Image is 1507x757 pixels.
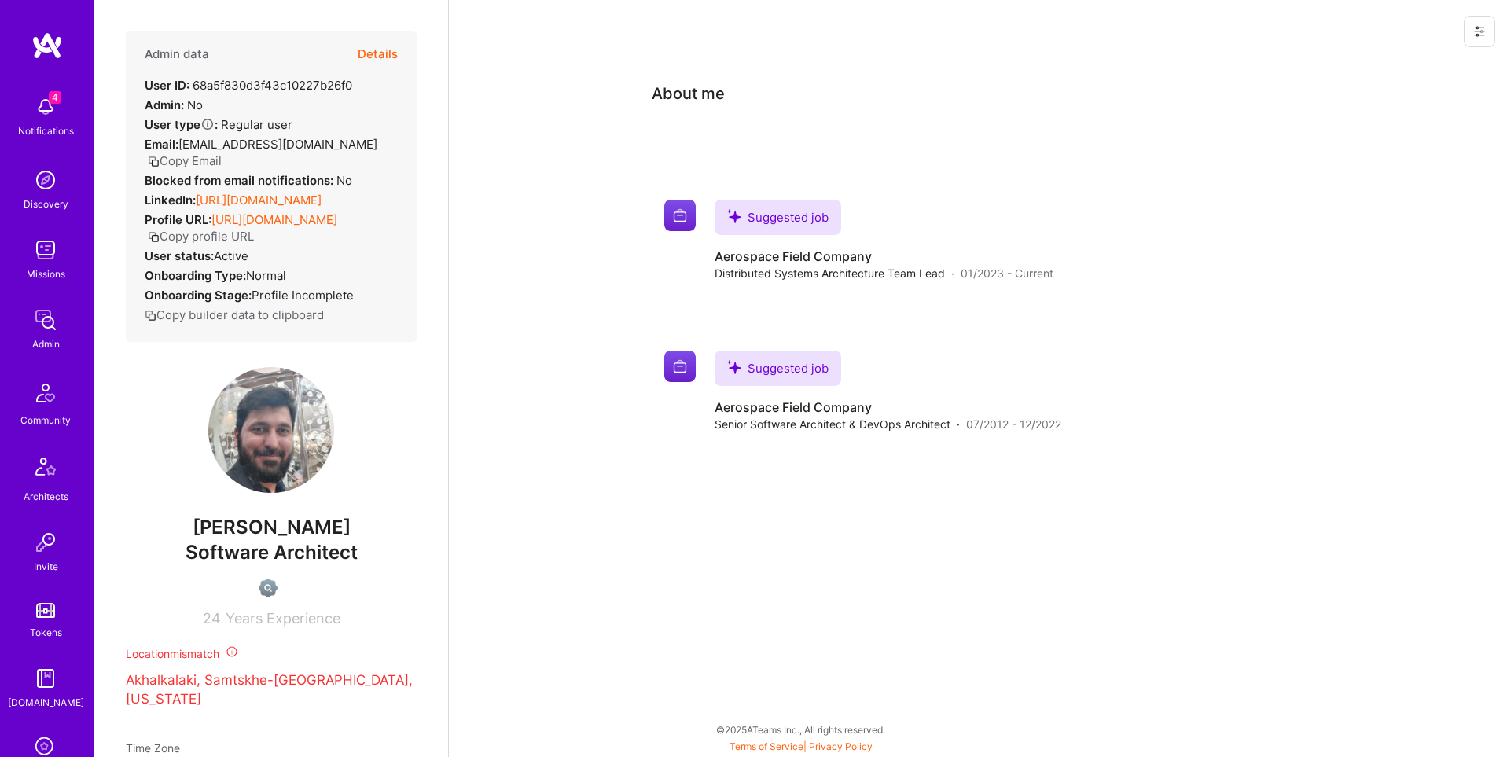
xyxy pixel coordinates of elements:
img: teamwork [30,234,61,266]
strong: Onboarding Type: [145,268,246,283]
img: Not Scrubbed [259,579,278,597]
img: Architects [27,450,64,488]
div: No [145,97,203,113]
i: icon Copy [145,310,156,322]
div: Discovery [24,196,68,212]
span: · [951,265,954,281]
img: Company logo [664,200,696,231]
img: tokens [36,603,55,618]
img: User Avatar [208,367,334,493]
span: [PERSON_NAME] [126,516,417,539]
img: guide book [30,663,61,694]
div: No [145,172,352,189]
div: Location mismatch [126,645,417,662]
div: 68a5f830d3f43c10227b26f0 [145,77,352,94]
p: Akhalkalaki, Samtskhe-[GEOGRAPHIC_DATA], [US_STATE] [126,671,417,709]
a: Privacy Policy [809,740,873,752]
span: 4 [49,91,61,104]
span: Years Experience [226,610,340,627]
i: icon SuggestedTeams [727,209,741,223]
div: © 2025 ATeams Inc., All rights reserved. [94,710,1507,749]
button: Copy builder data to clipboard [145,307,324,323]
strong: Blocked from email notifications: [145,173,336,188]
img: Company logo [664,351,696,382]
img: Invite [30,527,61,558]
strong: User type : [145,117,218,132]
i: icon SuggestedTeams [727,360,741,374]
a: Terms of Service [730,740,803,752]
button: Copy Email [148,153,222,169]
div: About me [652,82,725,105]
span: Active [214,248,248,263]
i: icon Copy [148,156,160,167]
span: · [957,416,960,432]
div: Suggested job [715,351,841,386]
div: Invite [34,558,58,575]
div: [DOMAIN_NAME] [8,694,84,711]
span: Distributed Systems Architecture Team Lead [715,265,945,281]
a: [URL][DOMAIN_NAME] [211,212,337,227]
div: Tokens [30,624,62,641]
div: Missions [27,266,65,282]
img: discovery [30,164,61,196]
strong: Email: [145,137,178,152]
span: normal [246,268,286,283]
strong: LinkedIn: [145,193,196,208]
i: icon Copy [148,231,160,243]
strong: User status: [145,248,214,263]
span: 07/2012 - 12/2022 [966,416,1061,432]
div: Admin [32,336,60,352]
span: Software Architect [186,541,358,564]
img: admin teamwork [30,304,61,336]
div: Notifications [18,123,74,139]
strong: Admin: [145,97,184,112]
span: | [730,740,873,752]
span: 01/2023 - Current [961,265,1053,281]
a: [URL][DOMAIN_NAME] [196,193,322,208]
strong: Profile URL: [145,212,211,227]
img: Community [27,374,64,412]
img: bell [30,91,61,123]
span: 24 [203,610,221,627]
div: Architects [24,488,68,505]
div: Community [20,412,71,428]
img: logo [31,31,63,60]
span: Profile Incomplete [252,288,354,303]
div: Regular user [145,116,292,133]
span: [EMAIL_ADDRESS][DOMAIN_NAME] [178,137,377,152]
strong: User ID: [145,78,189,93]
button: Copy profile URL [148,228,254,244]
h4: Admin data [145,47,209,61]
span: Senior Software Architect & DevOps Architect [715,416,950,432]
div: Suggested job [715,200,841,235]
h4: Aerospace Field Company [715,399,1061,416]
h4: Aerospace Field Company [715,248,1053,265]
span: Time Zone [126,741,180,755]
i: Help [200,117,215,131]
strong: Onboarding Stage: [145,288,252,303]
button: Details [358,31,398,77]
